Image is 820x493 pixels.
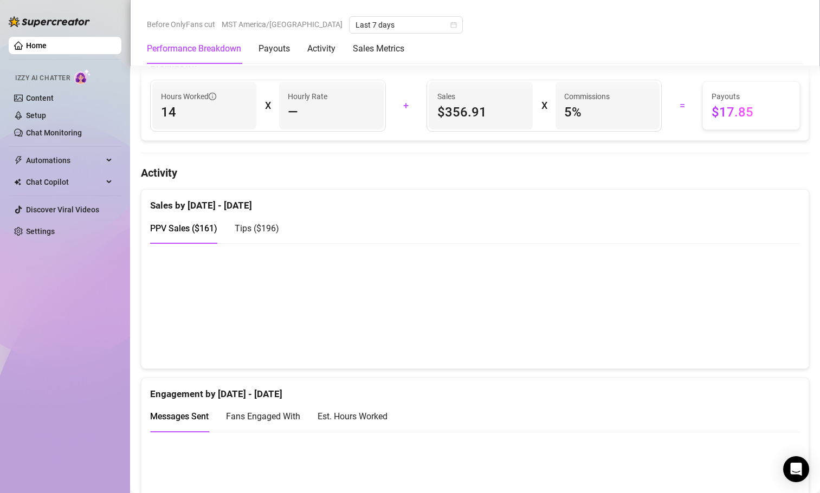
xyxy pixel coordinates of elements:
div: Engagement by [DATE] - [DATE] [150,378,800,401]
div: Sales Metrics [353,42,404,55]
div: Open Intercom Messenger [783,456,809,482]
div: = [668,97,696,114]
span: Last 7 days [356,17,456,33]
span: MST America/[GEOGRAPHIC_DATA] [222,16,343,33]
a: Setup [26,111,46,120]
span: $356.91 [437,103,524,121]
span: Messages Sent [150,411,209,421]
a: Chat Monitoring [26,128,82,137]
div: X [265,97,270,114]
div: X [541,97,547,114]
span: Before OnlyFans cut [147,16,215,33]
div: + [392,97,420,114]
article: Hourly Rate [288,90,327,102]
div: Activity [307,42,335,55]
span: thunderbolt [14,156,23,165]
span: 14 [161,103,248,121]
a: Discover Viral Videos [26,205,99,214]
a: Settings [26,227,55,236]
div: Sales by [DATE] - [DATE] [150,190,800,213]
h4: Activity [141,165,809,180]
span: Hours Worked [161,90,216,102]
img: logo-BBDzfeDw.svg [9,16,90,27]
div: Performance Breakdown [147,42,241,55]
span: info-circle [209,93,216,100]
span: Izzy AI Chatter [15,73,70,83]
span: Chat Copilot [26,173,103,191]
a: Content [26,94,54,102]
span: Sales [437,90,524,102]
span: Fans Engaged With [226,411,300,421]
span: Payouts [712,90,791,102]
article: Commissions [564,90,610,102]
div: Est. Hours Worked [318,410,388,423]
img: Chat Copilot [14,178,21,186]
span: Automations [26,152,103,169]
img: AI Chatter [74,69,91,85]
span: Tips ( $196 ) [235,223,279,233]
span: PPV Sales ( $161 ) [150,223,217,233]
span: calendar [450,22,457,28]
span: 5 % [564,103,651,121]
span: — [288,103,298,121]
span: $17.85 [712,103,791,121]
a: Home [26,41,47,50]
div: Payouts [259,42,290,55]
